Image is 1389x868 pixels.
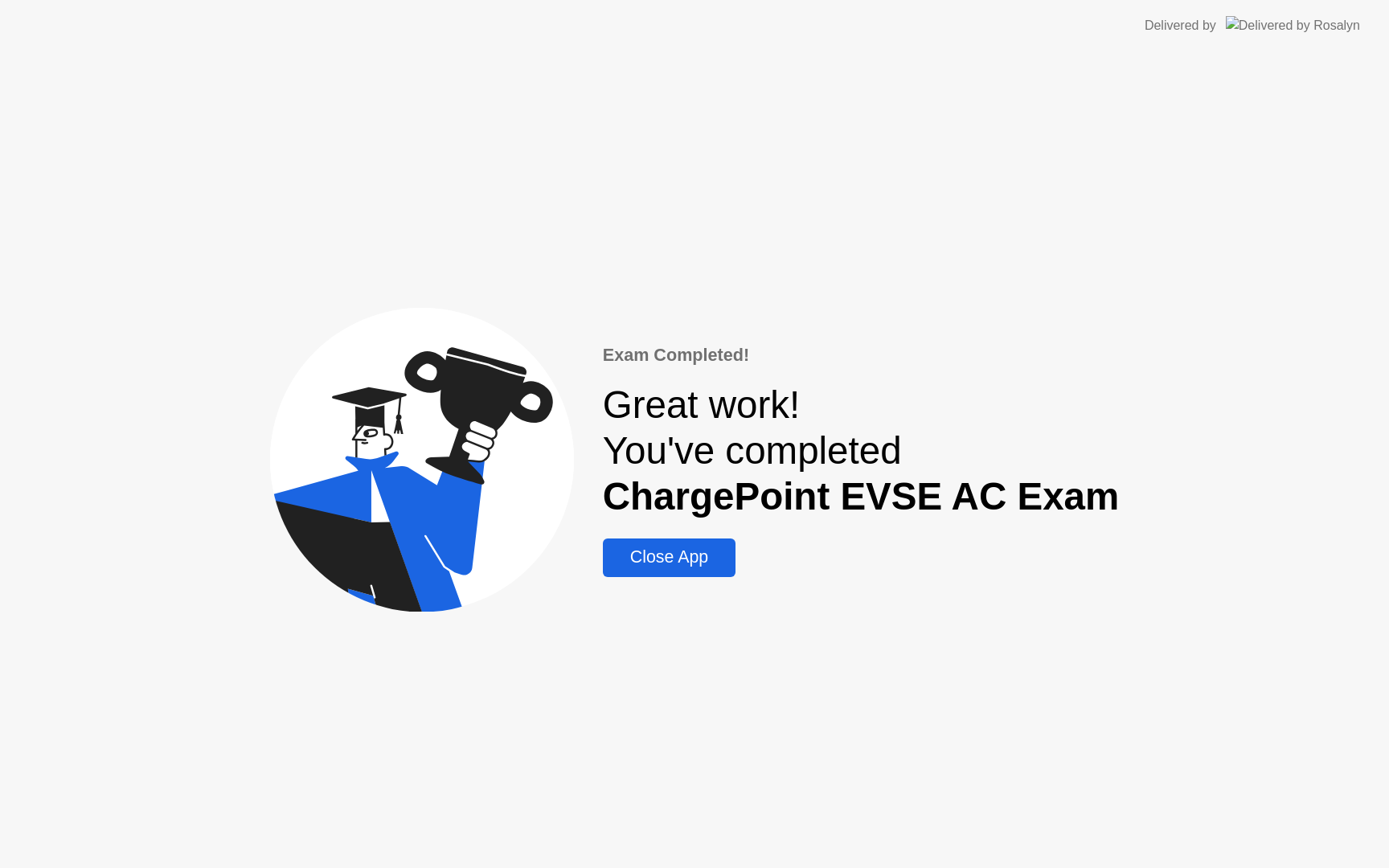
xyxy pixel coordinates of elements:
button: Close App [603,538,735,577]
div: Delivered by [1145,16,1216,35]
b: ChargePoint EVSE AC Exam [603,475,1120,518]
div: Exam Completed! [603,342,1120,368]
img: Delivered by Rosalyn [1226,16,1360,35]
div: Great work! You've completed [603,382,1120,519]
div: Close App [608,547,731,567]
